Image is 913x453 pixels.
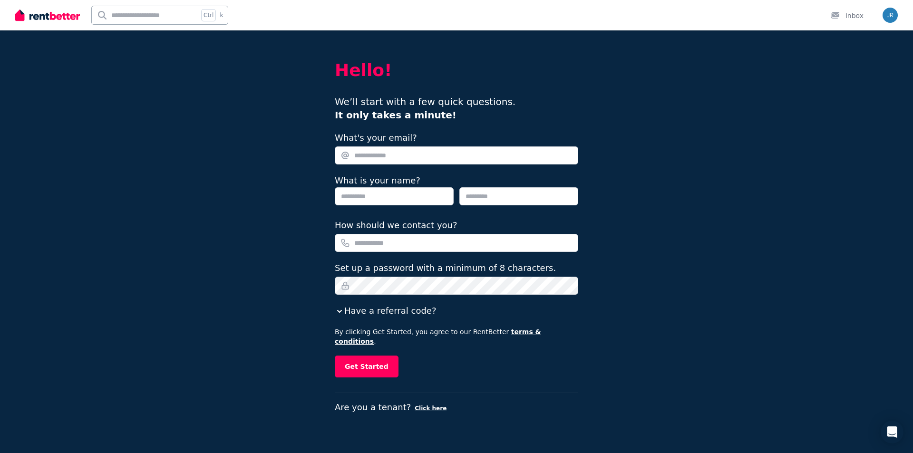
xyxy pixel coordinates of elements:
[415,405,447,412] button: Click here
[883,8,898,23] img: Jenny Rowe
[830,11,864,20] div: Inbox
[335,219,457,232] label: How should we contact you?
[335,401,578,414] p: Are you a tenant?
[335,96,515,121] span: We’ll start with a few quick questions.
[881,421,903,443] div: Open Intercom Messenger
[335,356,398,377] button: Get Started
[220,11,223,19] span: k
[335,304,436,318] button: Have a referral code?
[335,327,578,346] p: By clicking Get Started, you agree to our RentBetter .
[335,109,456,121] b: It only takes a minute!
[335,175,420,185] label: What is your name?
[335,131,417,145] label: What's your email?
[335,61,578,80] h2: Hello!
[335,261,556,275] label: Set up a password with a minimum of 8 characters.
[201,9,216,21] span: Ctrl
[15,8,80,22] img: RentBetter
